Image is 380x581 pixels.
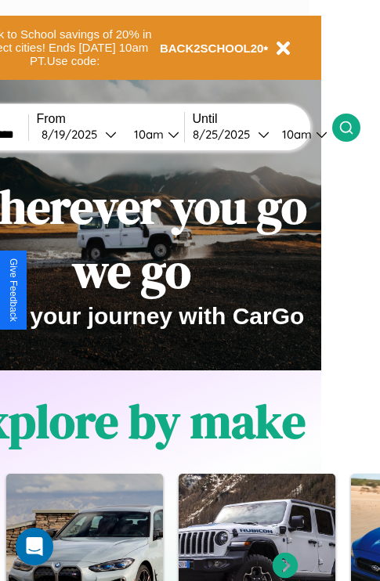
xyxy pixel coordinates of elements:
[42,127,105,142] div: 8 / 19 / 2025
[16,528,53,565] div: Open Intercom Messenger
[274,127,316,142] div: 10am
[8,258,19,322] div: Give Feedback
[121,126,184,143] button: 10am
[37,126,121,143] button: 8/19/2025
[193,112,332,126] label: Until
[37,112,184,126] label: From
[270,126,332,143] button: 10am
[160,41,264,55] b: BACK2SCHOOL20
[126,127,168,142] div: 10am
[193,127,258,142] div: 8 / 25 / 2025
